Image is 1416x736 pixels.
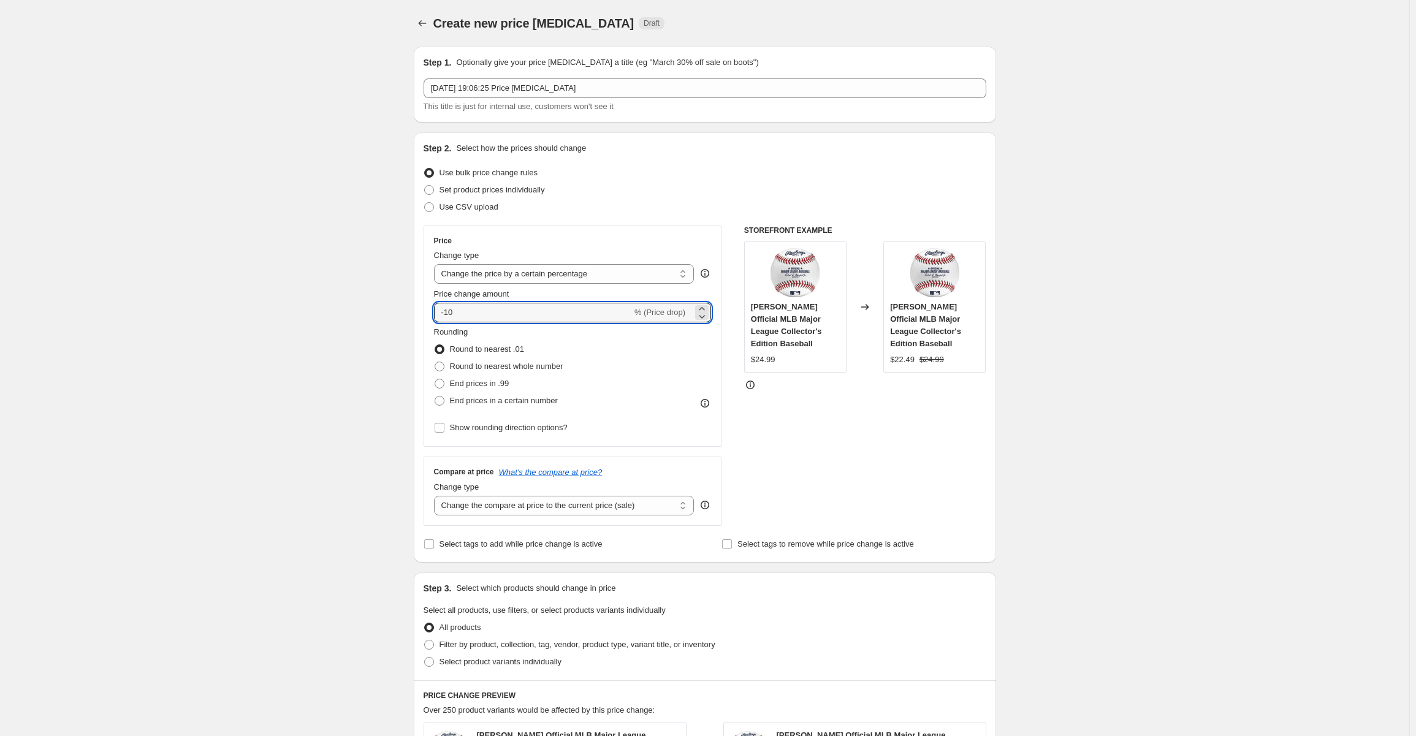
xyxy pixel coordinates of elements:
span: [PERSON_NAME] Official MLB Major League Collector's Edition Baseball [890,302,961,348]
span: End prices in a certain number [450,396,558,405]
div: $24.99 [751,354,775,366]
button: Price change jobs [414,15,431,32]
h6: PRICE CHANGE PREVIEW [424,691,986,700]
span: Change type [434,251,479,260]
span: All products [440,623,481,632]
img: 26924-2_80x.jpg [910,248,959,297]
span: Price change amount [434,289,509,298]
input: 30% off holiday sale [424,78,986,98]
h2: Step 1. [424,56,452,69]
span: % (Price drop) [634,308,685,317]
span: Use CSV upload [440,202,498,211]
span: Use bulk price change rules [440,168,538,177]
img: 26924-2_80x.jpg [771,248,820,297]
div: help [699,499,711,511]
span: Set product prices individually [440,185,545,194]
h3: Compare at price [434,467,494,477]
strike: $24.99 [919,354,944,366]
h6: STOREFRONT EXAMPLE [744,226,986,235]
span: Select all products, use filters, or select products variants individually [424,605,666,615]
span: Round to nearest whole number [450,362,563,371]
span: Over 250 product variants would be affected by this price change: [424,705,655,715]
span: Select tags to remove while price change is active [737,539,914,548]
span: End prices in .99 [450,379,509,388]
button: What's the compare at price? [499,468,603,477]
span: Draft [644,18,660,28]
h2: Step 3. [424,582,452,594]
p: Optionally give your price [MEDICAL_DATA] a title (eg "March 30% off sale on boots") [456,56,758,69]
span: Select tags to add while price change is active [440,539,603,548]
p: Select which products should change in price [456,582,615,594]
span: Create new price [MEDICAL_DATA] [433,17,634,30]
div: $22.49 [890,354,915,366]
span: This title is just for internal use, customers won't see it [424,102,614,111]
span: Change type [434,482,479,491]
p: Select how the prices should change [456,142,586,154]
input: -15 [434,303,632,322]
h3: Price [434,236,452,246]
div: help [699,267,711,279]
span: Rounding [434,327,468,336]
span: Filter by product, collection, tag, vendor, product type, variant title, or inventory [440,640,715,649]
span: Show rounding direction options? [450,423,568,432]
span: Round to nearest .01 [450,344,524,354]
span: Select product variants individually [440,657,561,666]
span: [PERSON_NAME] Official MLB Major League Collector's Edition Baseball [751,302,822,348]
h2: Step 2. [424,142,452,154]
